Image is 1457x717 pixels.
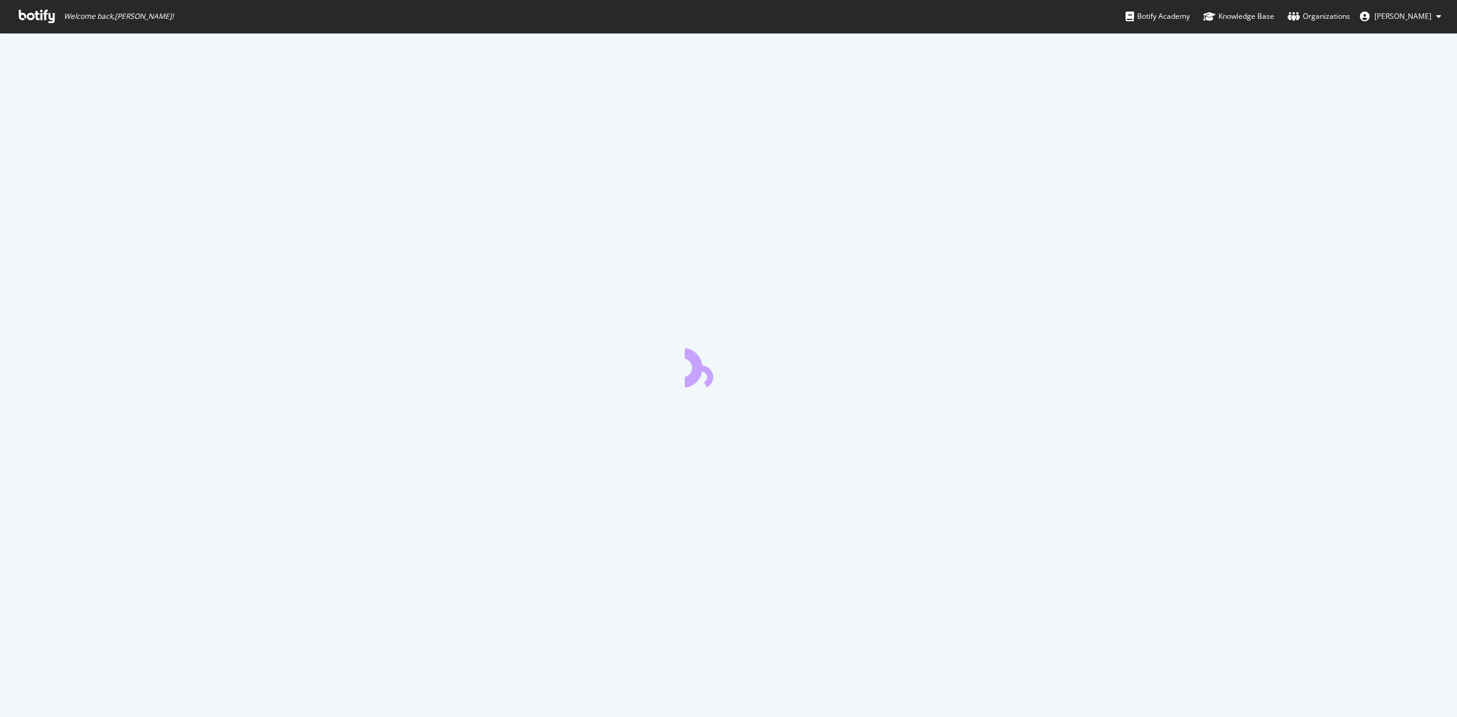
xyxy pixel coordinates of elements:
[685,344,772,387] div: animation
[1288,10,1350,22] div: Organizations
[1350,7,1451,26] button: [PERSON_NAME]
[1203,10,1274,22] div: Knowledge Base
[1374,11,1432,21] span: Steffie Kronek
[1126,10,1190,22] div: Botify Academy
[64,12,174,21] span: Welcome back, [PERSON_NAME] !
